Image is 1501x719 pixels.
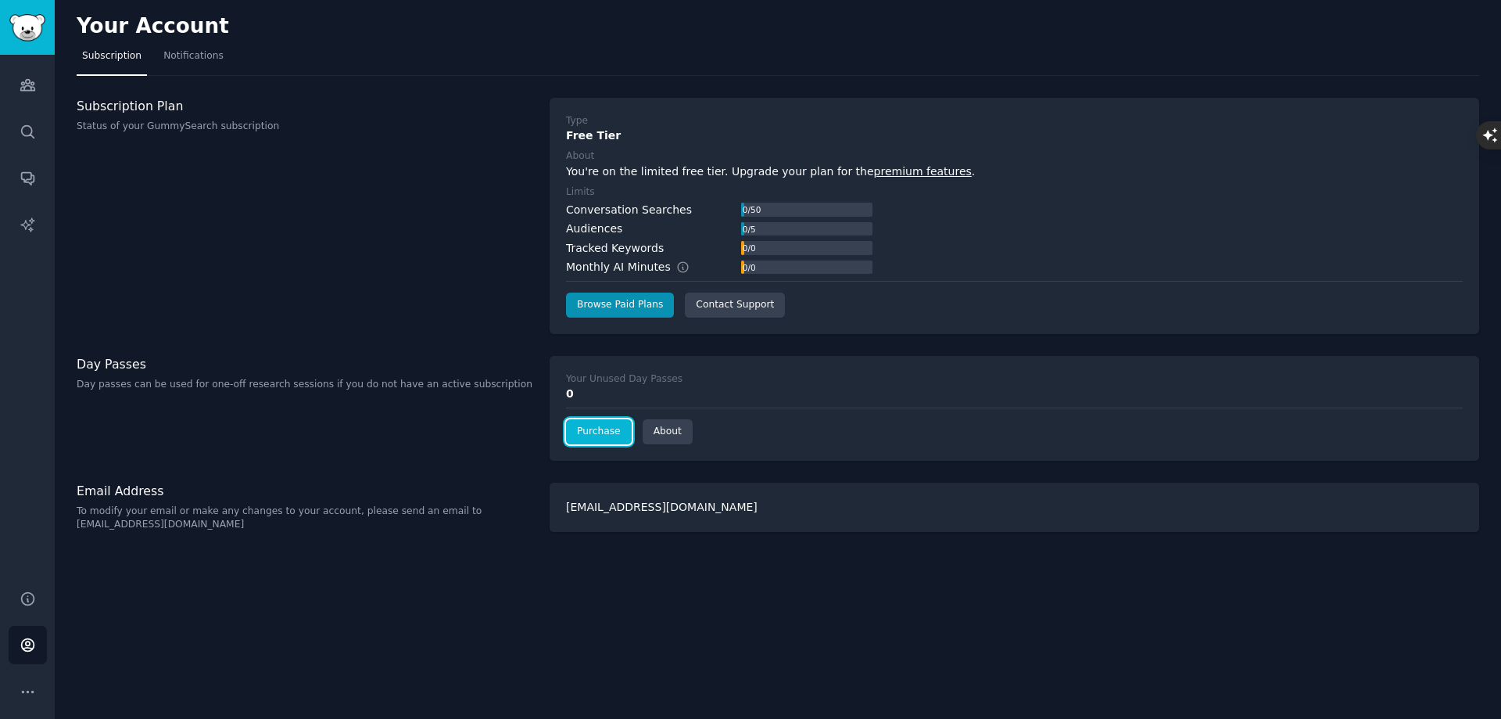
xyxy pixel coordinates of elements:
div: Type [566,114,588,128]
h3: Email Address [77,483,533,499]
div: You're on the limited free tier. Upgrade your plan for the . [566,164,1463,180]
a: Notifications [158,44,229,76]
h3: Subscription Plan [77,98,533,114]
div: Audiences [566,221,622,237]
div: Conversation Searches [566,202,692,218]
span: Subscription [82,49,142,63]
img: GummySearch logo [9,14,45,41]
p: To modify your email or make any changes to your account, please send an email to [EMAIL_ADDRESS]... [77,505,533,532]
div: [EMAIL_ADDRESS][DOMAIN_NAME] [550,483,1479,532]
div: Monthly AI Minutes [566,259,706,275]
div: 0 / 0 [741,261,757,275]
div: 0 / 50 [741,203,762,217]
p: Day passes can be used for one-off research sessions if you do not have an active subscription [77,378,533,392]
div: 0 / 5 [741,222,757,236]
div: Limits [566,185,595,200]
p: Status of your GummySearch subscription [77,120,533,134]
h3: Day Passes [77,356,533,372]
a: Subscription [77,44,147,76]
span: Notifications [163,49,224,63]
div: 0 / 0 [741,241,757,255]
a: premium features [874,165,972,178]
div: About [566,149,594,164]
a: Purchase [566,419,632,444]
div: Free Tier [566,128,1463,144]
a: About [643,419,693,444]
a: Browse Paid Plans [566,293,674,318]
h2: Your Account [77,14,229,39]
div: 0 [566,386,1463,402]
div: Tracked Keywords [566,240,664,257]
a: Contact Support [685,293,785,318]
div: Your Unused Day Passes [566,372,682,386]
